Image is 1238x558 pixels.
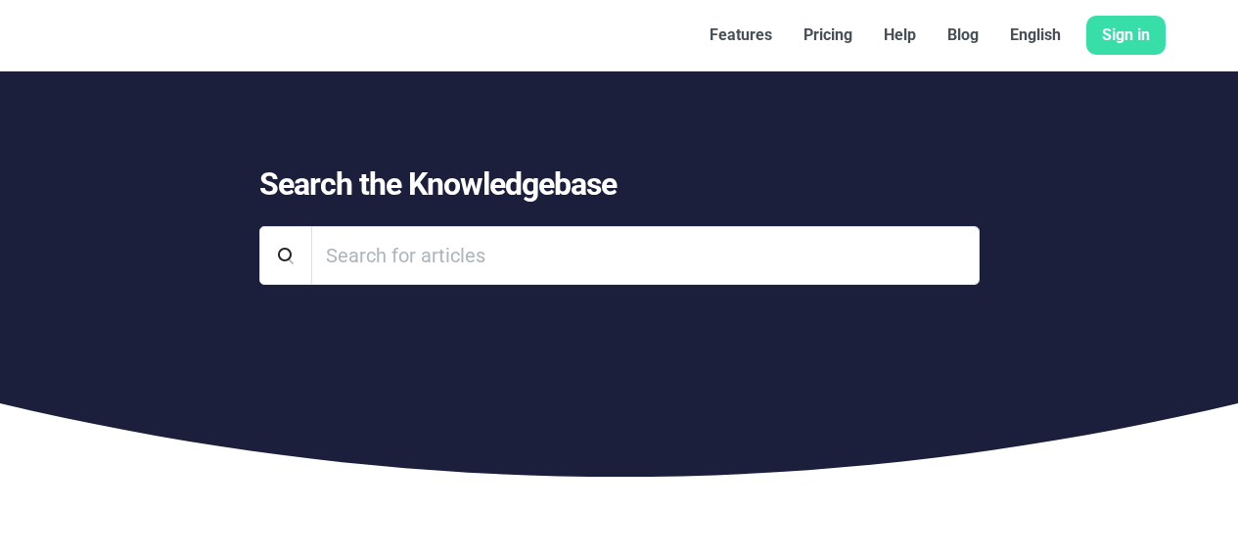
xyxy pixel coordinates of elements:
[947,25,979,44] font: Blog
[884,25,916,44] font: Help
[788,16,868,55] a: Pricing
[932,16,994,55] a: Blog
[694,16,788,55] a: Features
[1086,16,1166,55] a: Sign in
[259,165,980,203] h1: Search the Knowledgebase
[994,16,1077,55] a: English
[311,226,980,285] input: Search
[868,16,932,55] a: Help
[803,25,852,44] font: Pricing
[710,25,772,44] font: Features
[1102,25,1150,44] font: Sign in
